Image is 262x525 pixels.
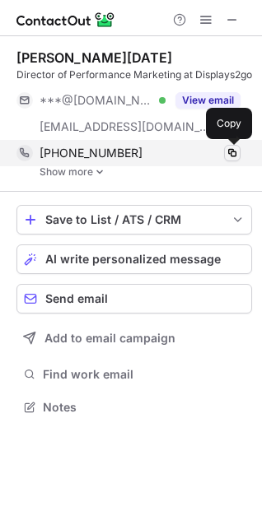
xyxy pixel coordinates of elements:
span: Add to email campaign [44,332,175,345]
span: [PHONE_NUMBER] [40,146,143,160]
a: Show more [40,166,252,178]
span: Find work email [43,367,246,382]
img: - [95,166,105,178]
span: Notes [43,400,246,415]
button: AI write personalized message [16,244,252,274]
img: ContactOut v5.3.10 [16,10,115,30]
span: Send email [45,292,108,305]
span: ***@[DOMAIN_NAME] [40,93,153,108]
div: [PERSON_NAME][DATE] [16,49,172,66]
button: Find work email [16,363,252,386]
div: Director of Performance Marketing at Displays2go [16,67,252,82]
div: Save to List / ATS / CRM [45,213,223,226]
button: Reveal Button [175,92,241,109]
button: Notes [16,396,252,419]
span: [EMAIL_ADDRESS][DOMAIN_NAME] [40,119,211,134]
button: save-profile-one-click [16,205,252,235]
button: Add to email campaign [16,323,252,353]
span: AI write personalized message [45,253,221,266]
button: Send email [16,284,252,314]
